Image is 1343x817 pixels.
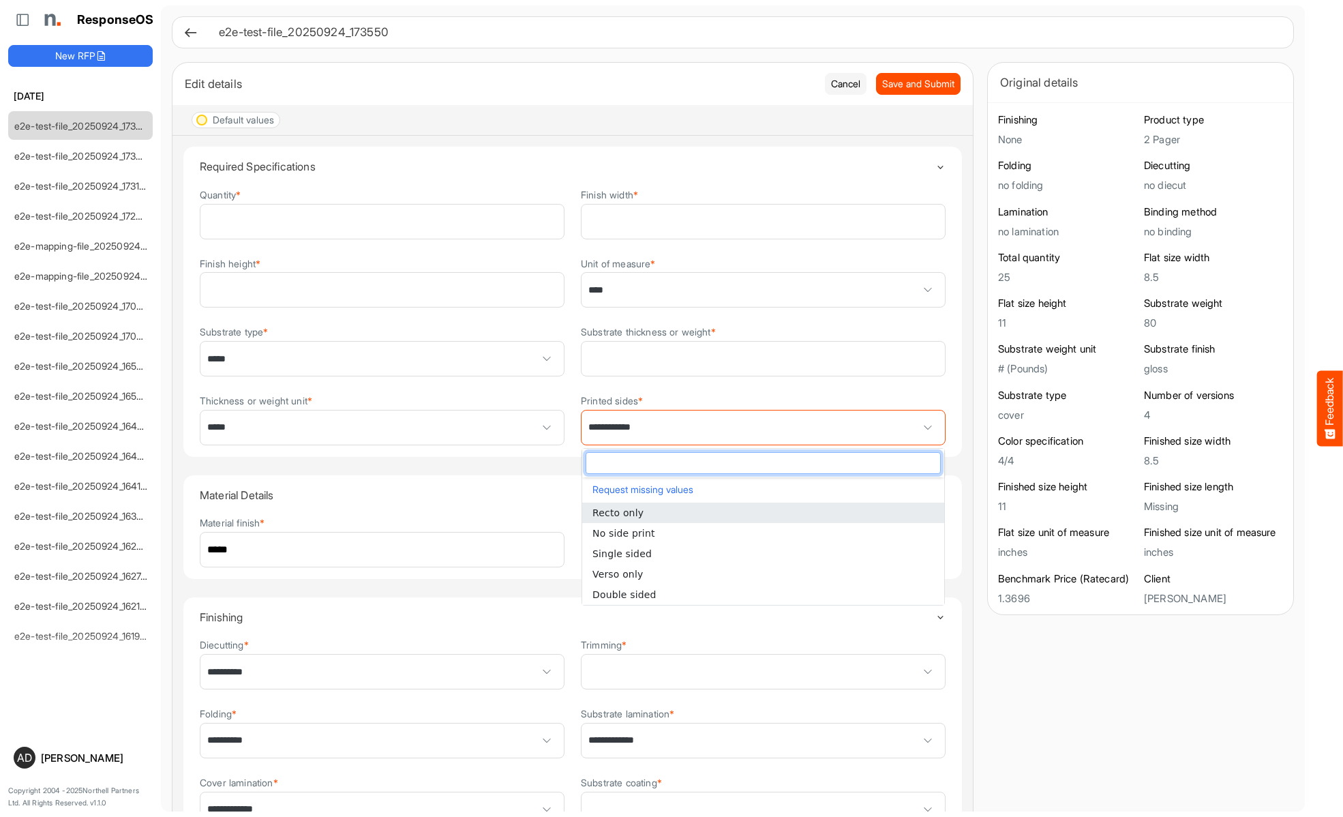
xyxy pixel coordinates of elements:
a: e2e-mapping-file_20250924_172830 [14,240,175,252]
button: New RFP [8,45,153,67]
h6: Finished size length [1144,480,1283,494]
div: Edit details [185,74,815,93]
button: Feedback [1317,371,1343,447]
a: e2e-test-file_20250924_172913 [14,210,151,222]
h6: Substrate finish [1144,342,1283,356]
h6: Benchmark Price (Ratecard) [998,572,1137,586]
h6: Finished size unit of measure [1144,526,1283,539]
h6: Folding [998,159,1137,173]
h6: Lamination [998,205,1137,219]
label: Unit of measure [581,258,656,269]
h5: # (Pounds) [998,363,1137,374]
h5: 8.5 [1144,455,1283,466]
div: Default values [213,115,274,125]
h6: Finished size height [998,480,1137,494]
h5: gloss [1144,363,1283,374]
h6: Flat size unit of measure [998,526,1137,539]
h4: Required Specifications [200,160,935,173]
ul: popup [582,503,944,605]
a: e2e-test-file_20250924_173550 [14,120,153,132]
h6: Flat size height [998,297,1137,310]
h6: Product type [1144,113,1283,127]
a: e2e-test-file_20250924_162904 [14,540,155,552]
h5: 80 [1144,317,1283,329]
h5: 11 [998,501,1137,512]
label: Material finish [200,518,265,528]
h6: Finished size width [1144,434,1283,448]
h5: 4 [1144,409,1283,421]
h5: 25 [998,271,1137,283]
h1: ResponseOS [77,13,154,27]
h5: 1.3696 [998,593,1137,604]
h5: None [998,134,1137,145]
a: e2e-test-file_20250924_163739 [14,510,153,522]
label: Substrate coating [581,777,662,788]
h6: Binding method [1144,205,1283,219]
span: Save and Submit [882,76,954,91]
label: Substrate type [200,327,268,337]
label: Diecutting [200,640,249,650]
a: e2e-test-file_20250924_173220 [14,150,153,162]
h4: Material Details [200,489,935,501]
a: e2e-test-file_20250924_162142 [14,600,152,612]
label: Finish height [200,258,260,269]
img: Northell [37,6,65,33]
div: dropdownlist [582,448,945,605]
h6: Color specification [998,434,1137,448]
label: Substrate lamination [581,709,674,719]
h5: 8.5 [1144,271,1283,283]
a: e2e-test-file_20250924_165507 [14,360,153,372]
a: e2e-test-file_20250924_164137 [14,480,151,492]
h5: 11 [998,317,1137,329]
a: e2e-test-file_20250924_170436 [14,330,154,342]
p: Copyright 2004 - 2025 Northell Partners Ltd. All Rights Reserved. v 1.1.0 [8,785,153,809]
a: e2e-test-file_20250924_173139 [14,180,151,192]
a: e2e-test-file_20250924_162747 [14,570,152,582]
button: Cancel [825,73,866,95]
h6: Finishing [998,113,1137,127]
h5: Missing [1144,501,1283,512]
h5: inches [1144,546,1283,558]
div: Original details [1000,73,1281,92]
span: Verso only [592,569,643,580]
label: Thickness or weight unit [200,396,312,406]
label: Cover lamination [200,777,278,788]
a: e2e-test-file_20250924_161957 [14,630,151,642]
summary: Toggle content [200,597,946,637]
h5: [PERSON_NAME] [1144,593,1283,604]
h6: [DATE] [8,89,153,104]
h6: Substrate weight [1144,297,1283,310]
span: Single sided [592,548,652,559]
h5: no folding [998,179,1137,191]
h5: no binding [1144,226,1283,237]
span: Recto only [592,507,644,518]
h6: e2e-test-file_20250924_173550 [219,27,1271,38]
h5: no lamination [998,226,1137,237]
label: Printed sides [581,396,643,406]
label: Substrate thickness or weight [581,327,716,337]
summary: Toggle content [200,147,946,186]
h6: Number of versions [1144,389,1283,402]
a: e2e-test-file_20250924_164246 [14,450,155,462]
h6: Substrate weight unit [998,342,1137,356]
label: Trimming [581,640,627,650]
h5: 4/4 [998,455,1137,466]
h5: 2 Pager [1144,134,1283,145]
div: [PERSON_NAME] [41,753,147,763]
summary: Toggle content [200,475,946,515]
span: AD [17,752,32,763]
a: e2e-test-file_20250924_164712 [14,420,151,432]
a: e2e-mapping-file_20250924_172435 [14,270,175,282]
label: Finish width [581,190,638,200]
h5: no diecut [1144,179,1283,191]
h4: Finishing [200,611,935,623]
a: e2e-test-file_20250924_170558 [14,300,153,312]
input: dropdownlistfilter [586,453,940,473]
label: Folding [200,709,237,719]
h5: cover [998,409,1137,421]
button: Save and Submit Progress [876,73,961,95]
h6: Substrate type [998,389,1137,402]
h6: Flat size width [1144,251,1283,265]
span: Double sided [592,589,657,600]
span: No side print [592,528,655,539]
